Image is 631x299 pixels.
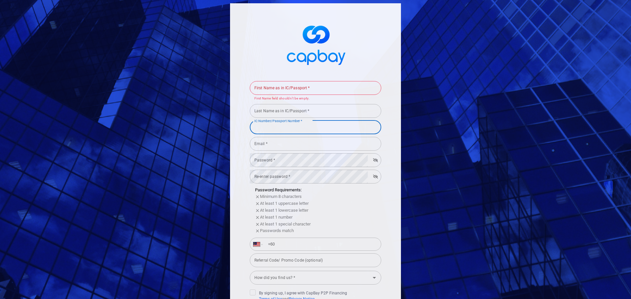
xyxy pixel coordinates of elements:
[260,228,294,233] span: Passwords match
[260,208,308,213] span: At least 1 lowercase letter
[254,96,377,101] p: First Name field shouldn’t be empty.
[260,222,311,226] span: At least 1 special character
[260,215,292,220] span: At least 1 number
[260,194,302,199] span: Minimum 8 characters
[283,20,348,69] img: logo
[264,239,378,249] input: Enter phone number *
[255,187,302,192] span: Password Requirements:
[370,273,379,282] button: Open
[260,201,309,206] span: At least 1 uppercase letter
[254,118,302,123] label: IC Number/Passport Number *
